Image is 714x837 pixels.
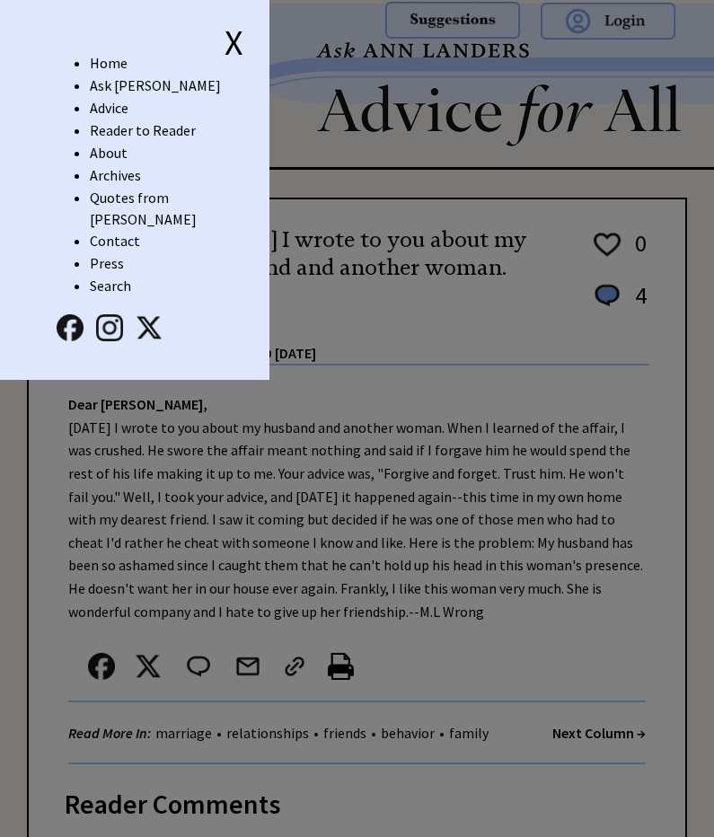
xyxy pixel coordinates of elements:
[90,166,141,184] a: Archives
[90,99,128,117] a: Advice
[90,76,221,94] a: Ask [PERSON_NAME]
[90,277,131,295] a: Search
[96,314,123,341] img: instagram.png
[57,314,84,341] img: facebook.png
[90,144,128,162] a: About
[90,54,128,72] a: Home
[90,189,197,228] a: Quotes from [PERSON_NAME]
[90,121,196,139] a: Reader to Reader
[90,232,140,250] a: Contact
[90,254,124,272] a: Press
[225,20,243,65] span: X
[136,314,163,341] img: x_small.png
